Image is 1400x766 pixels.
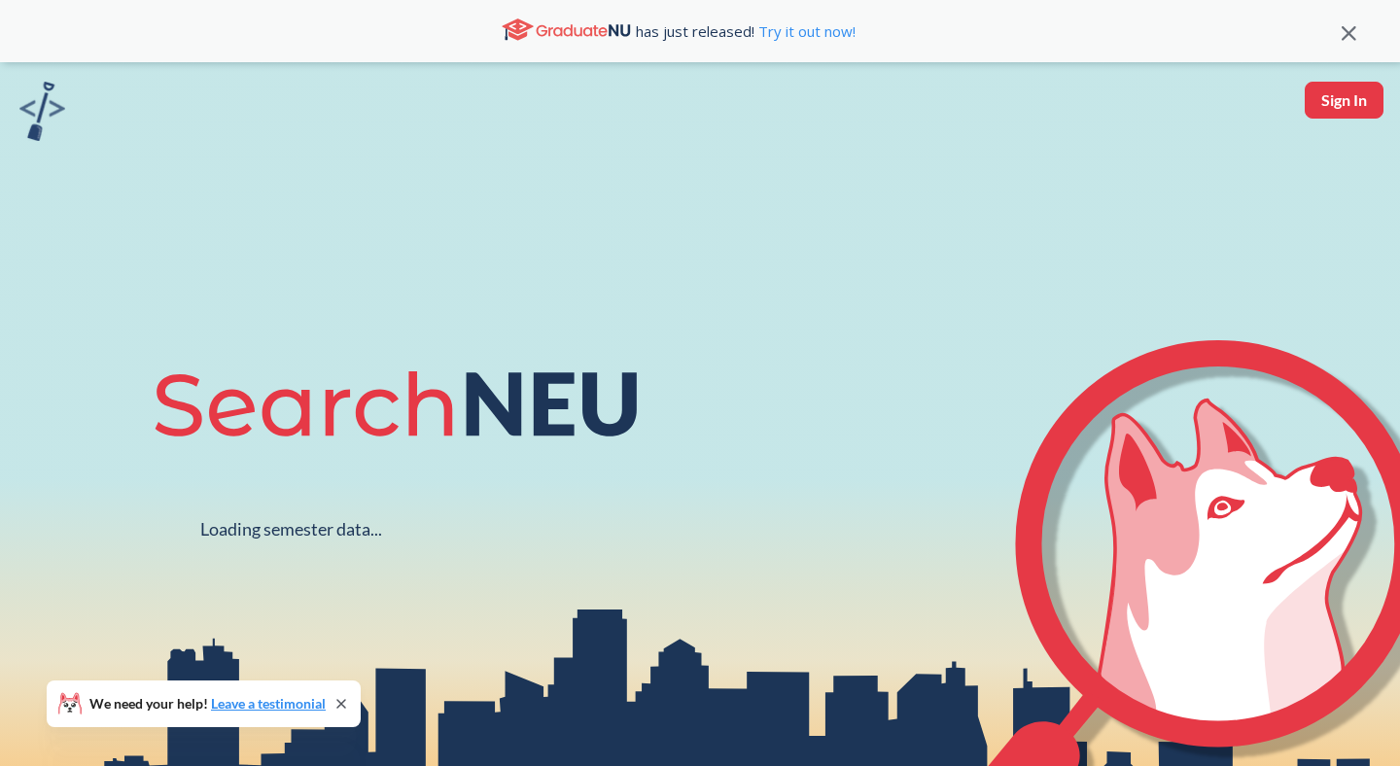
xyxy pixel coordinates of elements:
a: sandbox logo [19,82,65,147]
span: has just released! [636,20,856,42]
a: Try it out now! [754,21,856,41]
a: Leave a testimonial [211,695,326,712]
span: We need your help! [89,697,326,711]
button: Sign In [1305,82,1383,119]
div: Loading semester data... [200,518,382,540]
img: sandbox logo [19,82,65,141]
